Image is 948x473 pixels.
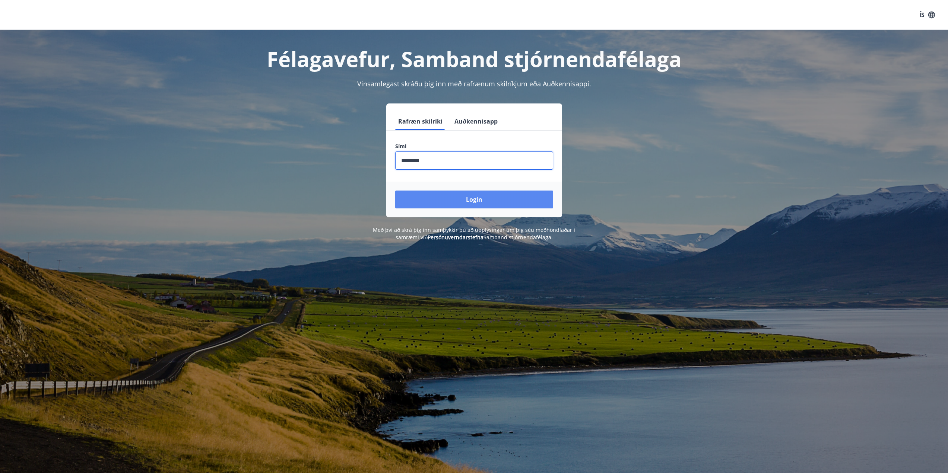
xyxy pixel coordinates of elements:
label: Sími [395,143,553,150]
button: Rafræn skilríki [395,112,446,130]
span: Vinsamlegast skráðu þig inn með rafrænum skilríkjum eða Auðkennisappi. [357,79,591,88]
button: Auðkennisapp [451,112,501,130]
span: Með því að skrá þig inn samþykkir þú að upplýsingar um þig séu meðhöndlaðar í samræmi við Samband... [373,226,575,241]
button: Login [395,191,553,208]
button: ÍS [915,8,939,22]
a: Persónuverndarstefna [428,234,483,241]
h1: Félagavefur, Samband stjórnendafélaga [215,45,733,73]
